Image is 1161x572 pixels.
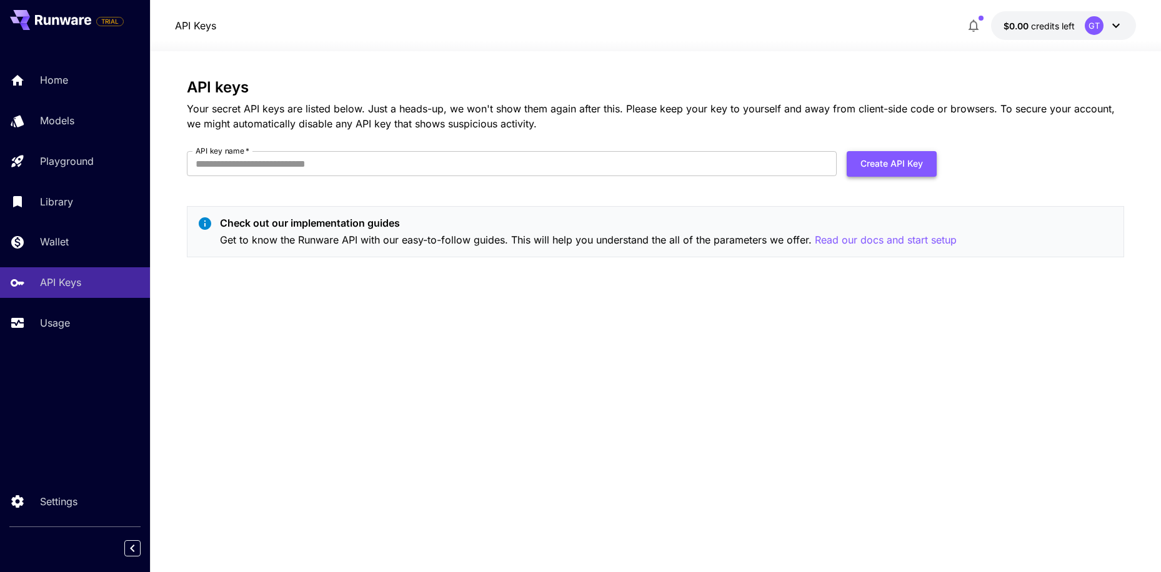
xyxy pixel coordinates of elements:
span: TRIAL [97,17,123,26]
span: Add your payment card to enable full platform functionality. [96,14,124,29]
span: $0.00 [1004,21,1031,31]
p: Home [40,72,68,87]
label: API key name [196,145,249,156]
h3: API keys [187,79,1124,96]
button: Read our docs and start setup [815,232,957,248]
p: Get to know the Runware API with our easy-to-follow guides. This will help you understand the all... [220,232,957,248]
button: Collapse sidebar [124,540,141,556]
div: GT [1085,16,1104,35]
p: Check out our implementation guides [220,215,957,230]
p: Usage [40,315,70,330]
nav: breadcrumb [175,18,216,33]
div: $0.00 [1004,19,1075,32]
div: Collapse sidebar [134,537,150,560]
button: Create API Key [847,151,937,177]
p: Wallet [40,234,69,249]
p: Playground [40,154,94,169]
button: $0.00GT [991,11,1136,40]
p: Models [40,113,74,128]
p: Your secret API keys are listed below. Just a heads-up, we won't show them again after this. Plea... [187,101,1124,131]
span: credits left [1031,21,1075,31]
p: Settings [40,494,77,509]
p: Library [40,194,73,209]
a: API Keys [175,18,216,33]
p: API Keys [40,275,81,290]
